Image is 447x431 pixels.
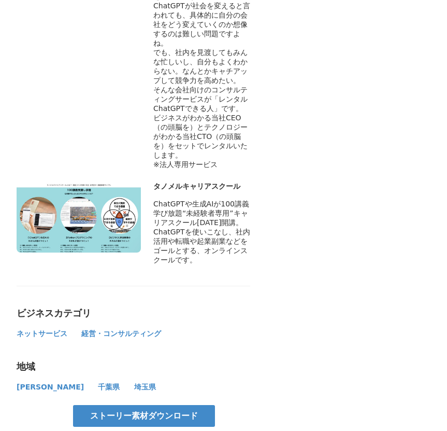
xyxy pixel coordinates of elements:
[17,331,69,337] a: ネットサービス
[153,48,248,85] span: でも、社内を見渡してもみんな忙しいし、自分もよくわからない。なんとかキャチアップして競争力を高めたい。
[73,405,215,427] a: ストーリー素材ダウンロード
[17,360,250,373] div: 地域
[81,331,161,337] a: 経営・コンサルティング
[153,2,250,47] span: ChatGPTが社会を変えると言われても、具体的に自分の会社をどう変えていくのか想像するのは難しい問題ですよね。
[98,385,121,391] a: 千葉県
[81,329,161,338] span: 経営・コンサルティング
[153,228,250,264] span: ChatGPTを使いこなし、社内活用や転職や起業副業などをゴールとする、オンラインスクールです。
[153,182,250,191] div: タノメルキャリアスクール
[98,383,120,391] span: 千葉県
[17,182,141,253] img: thumbnail_90d912e0-239d-11ee-b63f-c142d21c1459.png
[153,86,248,113] span: そんな会社向けのコンサルティングサービスが「レンタルChatGPTできる人」です。
[17,383,84,391] span: [PERSON_NAME]
[17,329,67,338] span: ネットサービス
[153,200,249,227] span: ChatGPTや生成AIが100講義学び放題“未経験者専用”キャリアスクール[DATE]開講。
[134,383,156,391] span: 埼玉県
[153,114,248,159] span: ビジネスがわかる当社CEO（の頭脳を）とテクノロジーがわかる当社CTO（の頭脳を）をセットでレンタルいたします。
[17,385,85,391] a: [PERSON_NAME]
[17,307,250,319] div: ビジネスカテゴリ
[134,385,156,391] a: 埼玉県
[153,160,218,169] span: ※法人専用サービス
